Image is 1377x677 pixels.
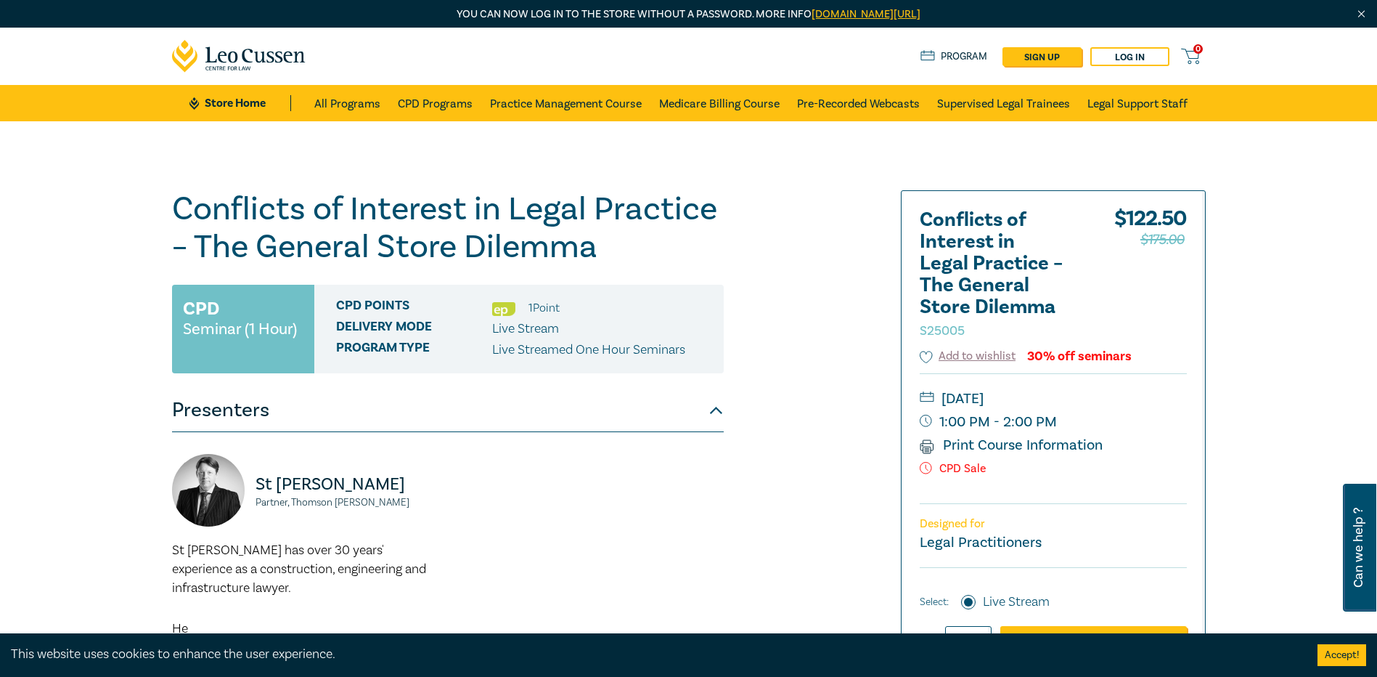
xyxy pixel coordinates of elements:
[1355,8,1368,20] img: Close
[183,296,219,322] h3: CPD
[172,190,724,266] h1: Conflicts of Interest in Legal Practice – The General Store Dilemma
[797,85,920,121] a: Pre-Recorded Webcasts
[945,626,992,654] input: 1
[1090,47,1169,66] a: Log in
[183,322,297,336] small: Seminar (1 Hour)
[920,594,949,610] span: Select:
[920,410,1187,434] small: 1:00 PM - 2:00 PM
[172,389,724,432] button: Presenters
[189,95,290,111] a: Store Home
[920,462,1187,476] p: CPD Sale
[1087,85,1188,121] a: Legal Support Staff
[398,85,473,121] a: CPD Programs
[492,341,685,360] p: Live Streamed One Hour Seminars
[1002,47,1082,66] a: sign up
[336,341,492,360] span: Program type
[1027,349,1132,363] div: 30% off seminars
[492,320,559,337] span: Live Stream
[920,209,1079,340] h2: Conflicts of Interest in Legal Practice – The General Store Dilemma
[920,517,1187,531] p: Designed for
[172,454,245,527] img: https://s3.ap-southeast-2.amazonaws.com/leo-cussen-store-production-content/Contacts/St%20John%20...
[528,299,560,317] li: 1 Point
[256,473,439,496] p: St [PERSON_NAME]
[920,533,1042,552] small: Legal Practitioners
[256,498,439,508] small: Partner, Thomson [PERSON_NAME]
[1000,626,1187,654] a: Add to Cart
[920,387,1187,410] small: [DATE]
[659,85,780,121] a: Medicare Billing Course
[812,7,920,21] a: [DOMAIN_NAME][URL]
[937,85,1070,121] a: Supervised Legal Trainees
[1114,209,1187,347] div: $ 122.50
[336,320,492,338] span: Delivery Mode
[1352,492,1365,603] span: Can we help ?
[172,542,426,596] span: St [PERSON_NAME] has over 30 years' experience as a construction, engineering and infrastructure ...
[920,348,1016,365] button: Add to wishlist
[1140,228,1185,251] span: $175.00
[490,85,642,121] a: Practice Management Course
[314,85,380,121] a: All Programs
[920,632,936,648] label: Qty
[1317,644,1366,666] button: Accept cookies
[983,593,1050,612] label: Live Stream
[920,436,1103,455] a: Print Course Information
[11,645,1296,664] div: This website uses cookies to enhance the user experience.
[1193,44,1203,54] span: 0
[492,302,515,316] img: Ethics & Professional Responsibility
[920,49,988,65] a: Program
[172,7,1206,23] p: You can now log in to the store without a password. More info
[172,620,188,637] span: He
[920,323,965,339] small: S25005
[336,299,492,317] span: CPD Points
